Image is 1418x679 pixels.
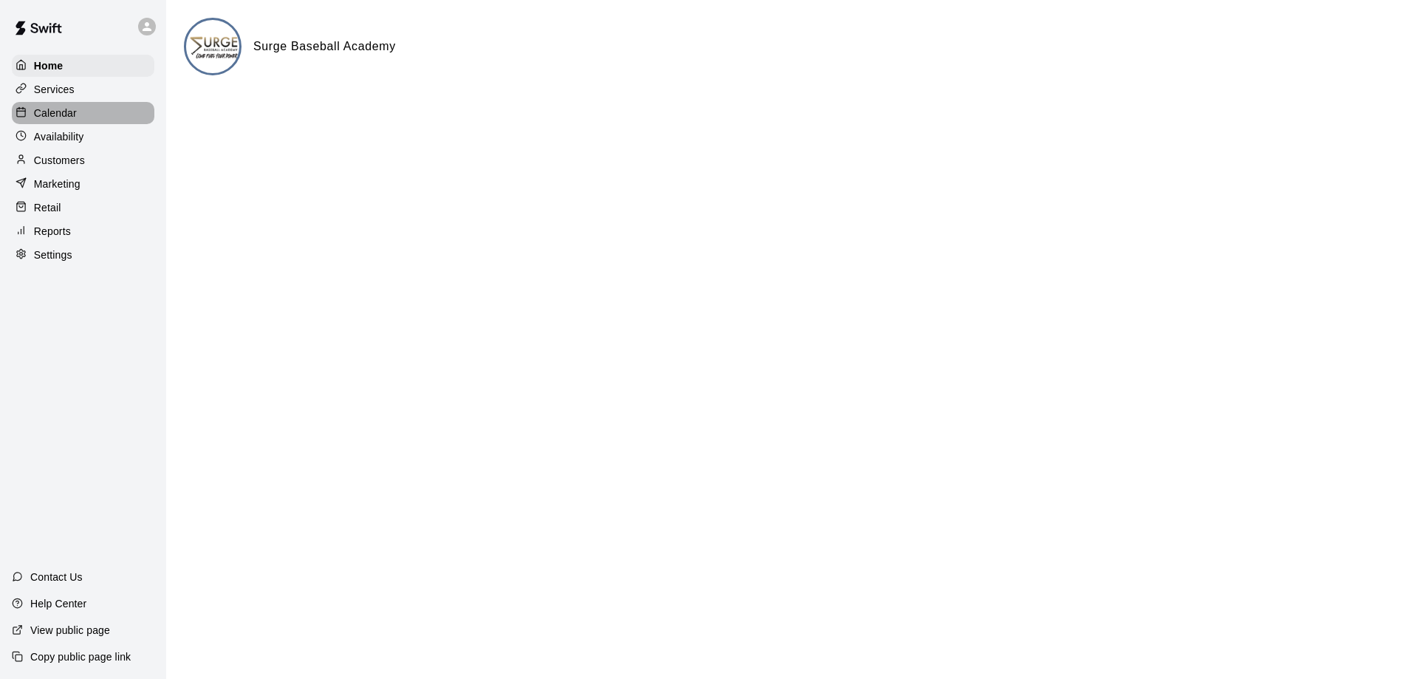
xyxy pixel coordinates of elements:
a: Customers [12,149,154,171]
p: View public page [30,623,110,638]
img: Surge Baseball Academy logo [186,20,242,75]
a: Home [12,55,154,77]
a: Calendar [12,102,154,124]
a: Settings [12,244,154,266]
p: Contact Us [30,570,83,584]
p: Retail [34,200,61,215]
p: Services [34,82,75,97]
a: Availability [12,126,154,148]
a: Reports [12,220,154,242]
p: Home [34,58,64,73]
p: Settings [34,248,72,262]
p: Reports [34,224,71,239]
p: Calendar [34,106,77,120]
p: Availability [34,129,84,144]
p: Marketing [34,177,81,191]
a: Marketing [12,173,154,195]
p: Copy public page link [30,649,131,664]
p: Help Center [30,596,86,611]
p: Customers [34,153,85,168]
a: Services [12,78,154,100]
h6: Surge Baseball Academy [253,37,396,56]
a: Retail [12,197,154,219]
